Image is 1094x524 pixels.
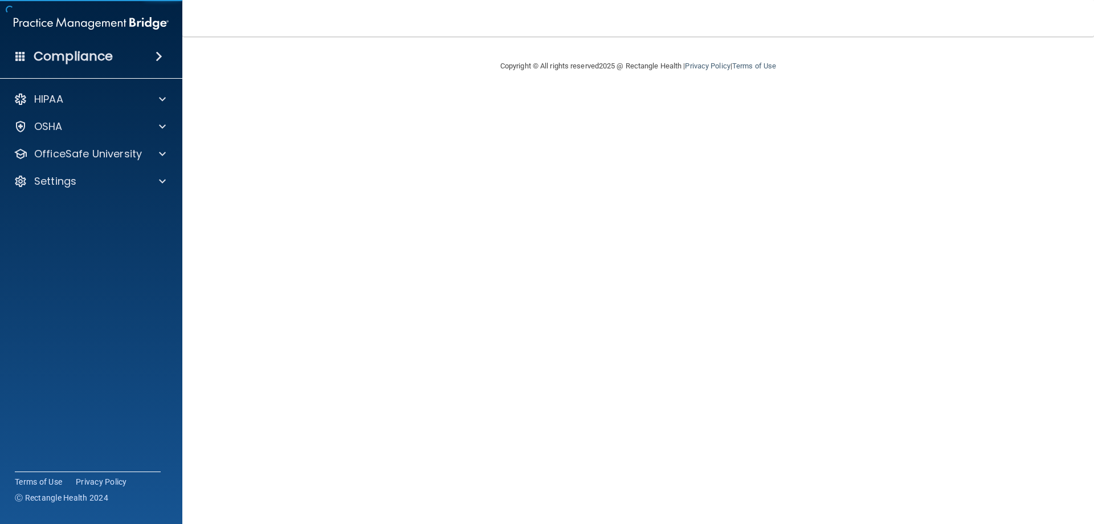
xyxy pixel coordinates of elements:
[430,48,846,84] div: Copyright © All rights reserved 2025 @ Rectangle Health | |
[732,62,776,70] a: Terms of Use
[14,12,169,35] img: PMB logo
[34,48,113,64] h4: Compliance
[15,476,62,488] a: Terms of Use
[14,147,166,161] a: OfficeSafe University
[34,174,76,188] p: Settings
[15,492,108,503] span: Ⓒ Rectangle Health 2024
[76,476,127,488] a: Privacy Policy
[14,92,166,106] a: HIPAA
[34,92,63,106] p: HIPAA
[34,147,142,161] p: OfficeSafe University
[14,174,166,188] a: Settings
[14,120,166,133] a: OSHA
[34,120,63,133] p: OSHA
[685,62,730,70] a: Privacy Policy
